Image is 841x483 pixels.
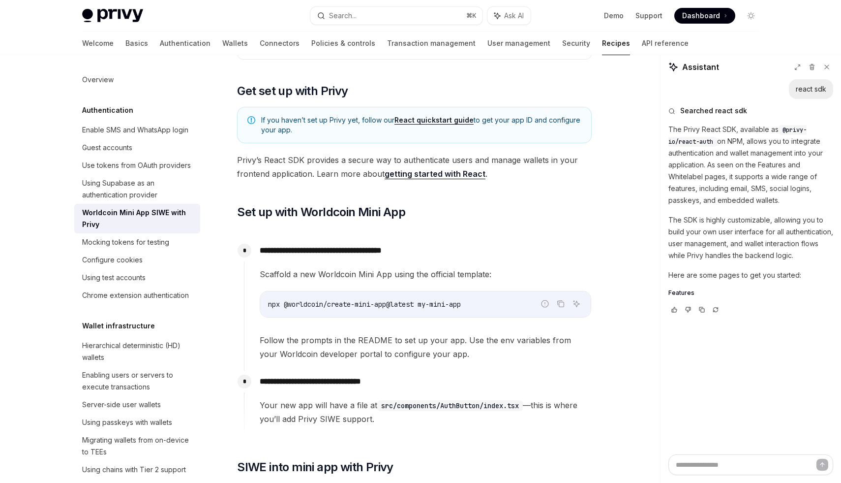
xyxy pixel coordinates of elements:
[74,269,200,287] a: Using test accounts
[74,71,200,89] a: Overview
[82,320,155,332] h5: Wallet infrastructure
[237,153,592,181] span: Privy’s React SDK provides a secure way to authenticate users and manage wallets in your frontend...
[668,289,833,297] a: Features
[260,32,300,55] a: Connectors
[237,204,405,220] span: Set up with Worldcoin Mini App
[310,7,482,25] button: Search...⌘K
[311,32,375,55] a: Policies & controls
[82,272,146,284] div: Using test accounts
[82,464,186,476] div: Using chains with Tier 2 support
[668,124,833,206] p: The Privy React SDK, available as on NPM, allows you to integrate authentication and wallet manag...
[268,300,461,309] span: npx @worldcoin/create-mini-app@latest my-mini-app
[82,399,161,411] div: Server-side user wallets
[387,32,476,55] a: Transaction management
[82,160,191,171] div: Use tokens from OAuth providers
[554,297,567,310] button: Copy the contents from the code block
[160,32,210,55] a: Authentication
[82,417,172,428] div: Using passkeys with wallets
[82,236,169,248] div: Mocking tokens for testing
[816,459,828,471] button: Send message
[237,83,348,99] span: Get set up with Privy
[74,287,200,304] a: Chrome extension authentication
[260,333,591,361] span: Follow the prompts in the README to set up your app. Use the env variables from your Worldcoin de...
[82,32,114,55] a: Welcome
[82,207,194,230] div: Worldcoin Mini App SIWE with Privy
[74,233,200,251] a: Mocking tokens for testing
[260,267,591,281] span: Scaffold a new Worldcoin Mini App using the official template:
[82,254,143,266] div: Configure cookies
[237,459,393,475] span: SIWE into mini app with Privy
[82,290,189,301] div: Chrome extension authentication
[329,10,357,22] div: Search...
[74,414,200,431] a: Using passkeys with wallets
[668,214,833,261] p: The SDK is highly customizable, allowing you to build your own user interface for all authenticat...
[796,84,826,94] div: react sdk
[82,104,133,116] h5: Authentication
[668,106,833,116] button: Searched react sdk
[674,8,735,24] a: Dashboard
[743,8,759,24] button: Toggle dark mode
[125,32,148,55] a: Basics
[680,106,747,116] span: Searched react sdk
[377,400,523,411] code: src/components/AuthButton/index.tsx
[602,32,630,55] a: Recipes
[82,74,114,86] div: Overview
[247,116,255,124] svg: Note
[74,139,200,157] a: Guest accounts
[74,396,200,414] a: Server-side user wallets
[635,11,662,21] a: Support
[668,289,694,297] span: Features
[487,7,531,25] button: Ask AI
[74,337,200,366] a: Hierarchical deterministic (HD) wallets
[74,251,200,269] a: Configure cookies
[570,297,583,310] button: Ask AI
[261,115,581,135] span: If you haven’t set up Privy yet, follow our to get your app ID and configure your app.
[682,11,720,21] span: Dashboard
[74,431,200,461] a: Migrating wallets from on-device to TEEs
[82,177,194,201] div: Using Supabase as an authentication provider
[74,157,200,174] a: Use tokens from OAuth providers
[604,11,624,21] a: Demo
[74,461,200,479] a: Using chains with Tier 2 support
[82,340,194,363] div: Hierarchical deterministic (HD) wallets
[562,32,590,55] a: Security
[682,61,719,73] span: Assistant
[504,11,524,21] span: Ask AI
[260,398,591,426] span: Your new app will have a file at —this is where you’ll add Privy SIWE support.
[82,142,132,154] div: Guest accounts
[539,297,551,310] button: Report incorrect code
[222,32,248,55] a: Wallets
[385,169,485,179] a: getting started with React
[74,204,200,233] a: Worldcoin Mini App SIWE with Privy
[74,174,200,204] a: Using Supabase as an authentication provider
[74,366,200,396] a: Enabling users or servers to execute transactions
[74,121,200,139] a: Enable SMS and WhatsApp login
[394,116,474,125] a: React quickstart guide
[82,369,194,393] div: Enabling users or servers to execute transactions
[466,12,477,20] span: ⌘ K
[82,434,194,458] div: Migrating wallets from on-device to TEEs
[642,32,689,55] a: API reference
[82,9,143,23] img: light logo
[668,269,833,281] p: Here are some pages to get you started:
[487,32,550,55] a: User management
[82,124,188,136] div: Enable SMS and WhatsApp login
